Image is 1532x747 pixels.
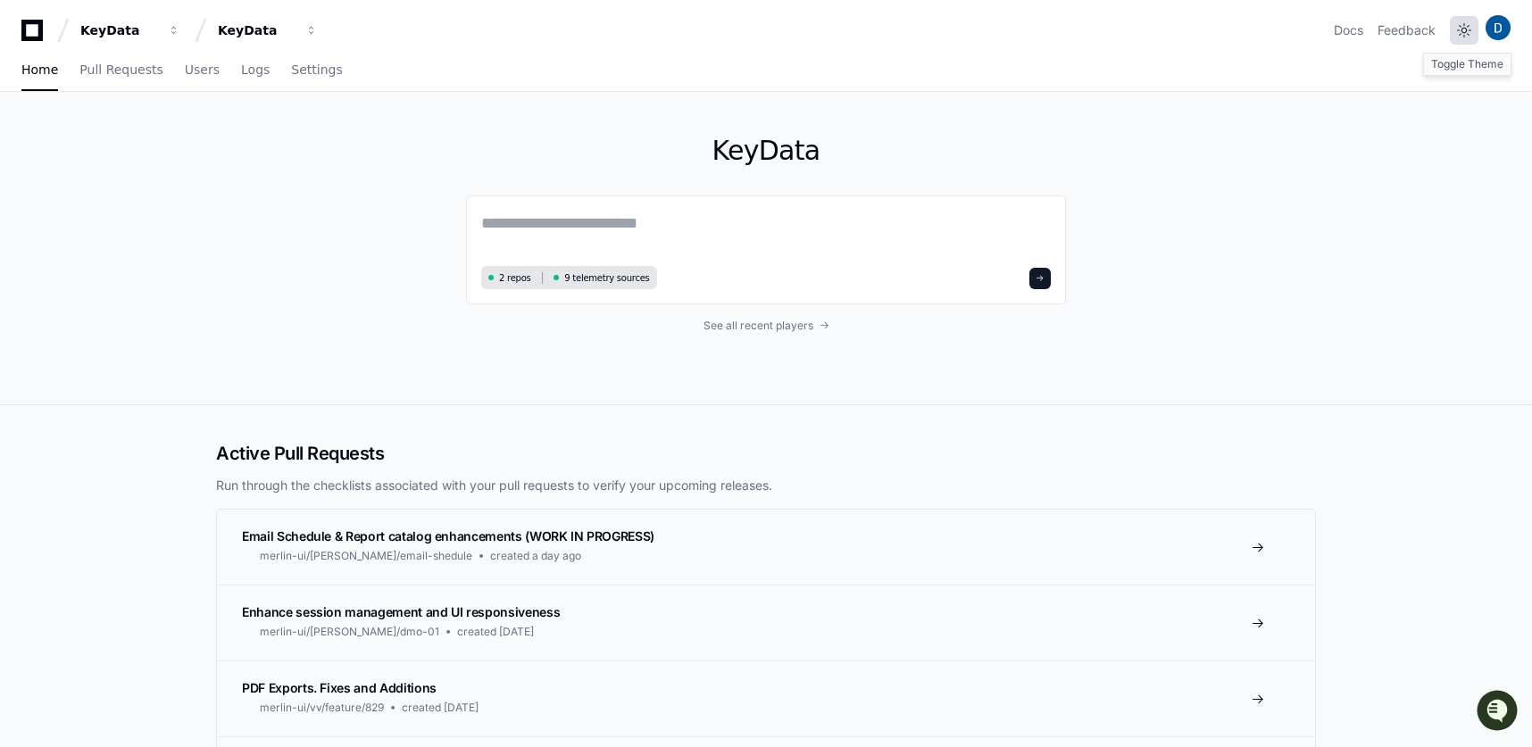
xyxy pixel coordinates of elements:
span: Pylon [178,187,216,201]
button: Start new chat [304,138,325,160]
img: PlayerZero [18,18,54,54]
button: KeyData [73,14,187,46]
p: Run through the checklists associated with your pull requests to verify your upcoming releases. [216,477,1316,494]
img: 1756235613930-3d25f9e4-fa56-45dd-b3ad-e072dfbd1548 [18,133,50,165]
a: Pull Requests [79,50,162,91]
span: 2 repos [499,271,531,285]
span: Home [21,64,58,75]
span: merlin-ui/[PERSON_NAME]/dmo-01 [260,625,439,639]
a: Users [185,50,220,91]
a: PDF Exports. Fixes and Additionsmerlin-ui/vv/feature/829created [DATE] [217,660,1315,736]
h2: Active Pull Requests [216,441,1316,466]
img: ACg8ocLaE6TVMrQLkR7FFxBd1s_xDHVOELASK8Us2G6t1j1JhNAjvA=s96-c [1486,15,1511,40]
span: Logs [241,64,270,75]
span: Enhance session management and UI responsiveness [242,604,560,619]
div: We're available if you need us! [61,151,226,165]
h1: KeyData [466,135,1066,167]
a: Powered byPylon [126,187,216,201]
button: KeyData [211,14,325,46]
span: Users [185,64,220,75]
div: KeyData [218,21,295,39]
span: Settings [291,64,342,75]
a: Home [21,50,58,91]
button: Feedback [1378,21,1436,39]
div: Welcome [18,71,325,100]
a: Email Schedule & Report catalog enhancements (WORK IN PROGRESS)merlin-ui/[PERSON_NAME]/email-shed... [217,510,1315,585]
span: merlin-ui/[PERSON_NAME]/email-shedule [260,549,472,563]
div: KeyData [80,21,157,39]
span: Pull Requests [79,64,162,75]
a: Enhance session management and UI responsivenessmerlin-ui/[PERSON_NAME]/dmo-01created [DATE] [217,585,1315,660]
div: Toggle Theme [1423,53,1511,76]
span: created a day ago [490,549,581,563]
div: Start new chat [61,133,293,151]
a: Logs [241,50,270,91]
span: created [DATE] [402,701,479,715]
span: merlin-ui/vv/feature/829 [260,701,384,715]
span: PDF Exports. Fixes and Additions [242,680,437,695]
span: Email Schedule & Report catalog enhancements (WORK IN PROGRESS) [242,528,654,544]
span: 9 telemetry sources [564,271,649,285]
span: See all recent players [704,319,813,333]
a: See all recent players [466,319,1066,333]
a: Docs [1334,21,1363,39]
iframe: Open customer support [1475,688,1523,736]
span: created [DATE] [457,625,534,639]
a: Settings [291,50,342,91]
